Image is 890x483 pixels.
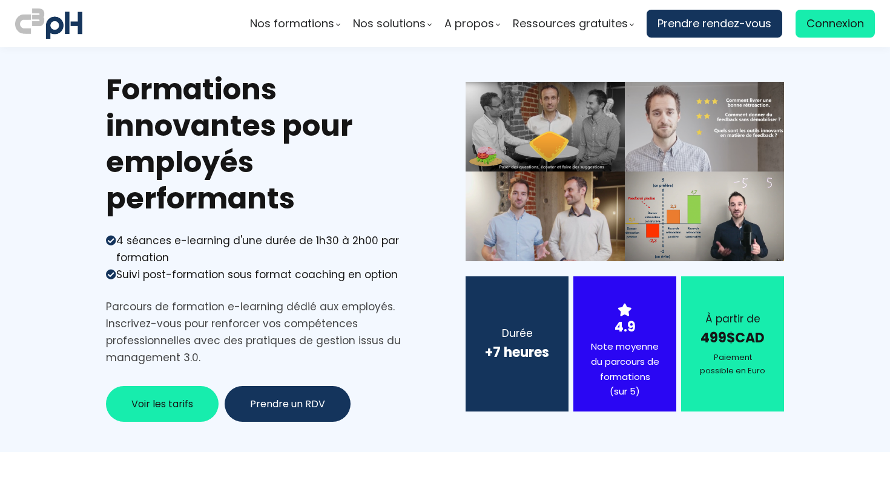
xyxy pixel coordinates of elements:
span: Nos formations [250,15,334,33]
strong: 499$CAD [700,328,765,347]
div: Parcours de formation e-learning dédié aux employés. Inscrivez-vous pour renforcer vos compétence... [106,298,424,366]
a: Prendre rendez-vous [647,10,782,38]
span: Prendre un RDV [250,396,325,411]
div: Suivi post-formation sous format coaching en option [116,266,398,283]
img: logo C3PH [15,6,82,41]
h1: Formations innovantes pour employés performants [106,72,424,217]
span: Voir les tarifs [131,396,193,411]
span: Ressources gratuites [513,15,628,33]
div: Paiement possible en Euro [696,351,769,378]
a: Connexion [796,10,875,38]
div: À partir de [696,310,769,327]
div: (sur 5) [588,384,661,399]
div: Durée [481,325,553,342]
span: Nos solutions [353,15,426,33]
span: Prendre rendez-vous [658,15,771,33]
div: 4 séances e-learning d'une durée de 1h30 à 2h00 par formation [116,232,424,266]
span: A propos [444,15,494,33]
div: Note moyenne du parcours de formations [588,339,661,399]
button: Voir les tarifs [106,386,219,422]
button: Prendre un RDV [225,386,351,422]
span: Connexion [806,15,864,33]
strong: 4.9 [615,318,636,336]
b: +7 heures [485,343,549,362]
